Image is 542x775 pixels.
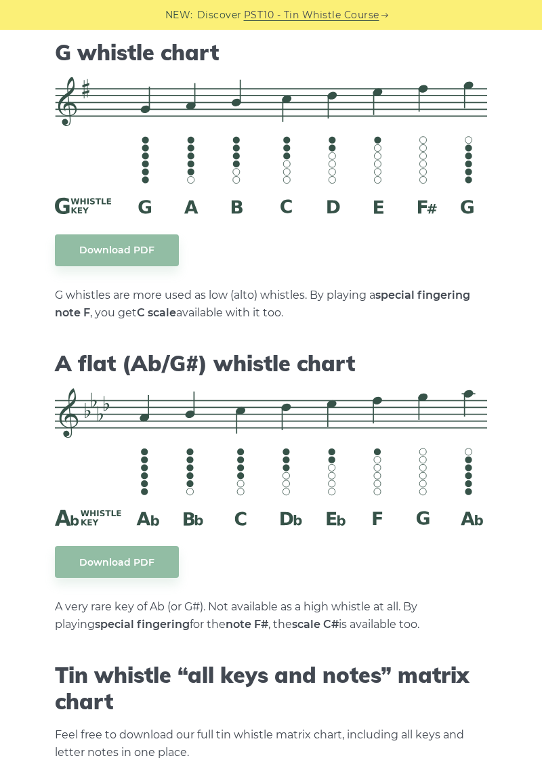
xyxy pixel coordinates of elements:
[165,7,193,23] span: NEW:
[55,662,487,714] h2: Tin whistle “all keys and notes” matrix chart
[55,598,487,633] p: A very rare key of Ab (or G#). Not available as a high whistle at all. By playing for the , the i...
[226,618,268,631] strong: note F#
[55,287,487,322] p: G whistles are more used as low (alto) whistles. By playing a , you get available with it too.
[137,306,176,319] strong: C scale
[55,350,487,376] h2: A flat (Ab/G#) whistle chart
[292,618,339,631] strong: scale C#
[197,7,242,23] span: Discover
[55,234,179,266] a: Download PDF
[55,289,470,319] strong: special fingering note F
[244,7,379,23] a: PST10 - Tin Whistle Course
[55,388,487,526] img: A flat (Ab) Whistle Fingering Chart And Notes
[55,77,487,214] img: G Whistle Fingering Chart And Notes
[95,618,190,631] strong: special fingering
[55,39,487,65] h2: G whistle chart
[55,546,179,578] a: Download PDF
[55,726,487,761] p: Feel free to download our full tin whistle matrix chart, including all keys and letter notes in o...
